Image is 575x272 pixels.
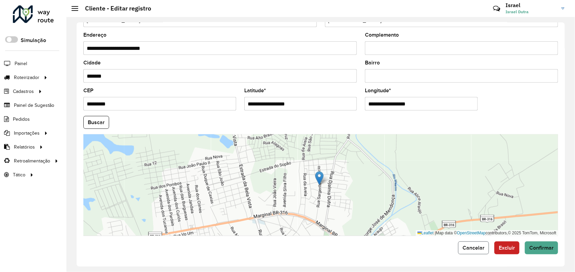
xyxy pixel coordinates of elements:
[417,231,434,235] a: Leaflet
[458,241,489,254] button: Cancelar
[14,74,39,81] span: Roteirizador
[365,31,399,39] label: Complemento
[506,9,556,15] span: Israel Dutra
[15,60,27,67] span: Painel
[14,102,54,109] span: Painel de Sugestão
[365,59,380,67] label: Bairro
[244,86,266,95] label: Latitude
[494,241,519,254] button: Excluir
[315,171,324,185] img: Marker
[506,2,556,8] h3: Israel
[83,116,109,129] button: Buscar
[489,1,504,16] a: Contato Rápido
[457,231,486,235] a: OpenStreetMap
[21,36,46,44] label: Simulação
[365,86,391,95] label: Longitude
[83,86,94,95] label: CEP
[83,59,101,67] label: Cidade
[499,245,515,251] span: Excluir
[78,5,151,12] h2: Cliente - Editar registro
[416,230,558,236] div: Map data © contributors,© 2025 TomTom, Microsoft
[83,31,106,39] label: Endereço
[13,171,25,178] span: Tático
[463,245,485,251] span: Cancelar
[435,231,436,235] span: |
[529,245,554,251] span: Confirmar
[13,88,34,95] span: Cadastros
[14,157,50,164] span: Retroalimentação
[14,143,35,151] span: Relatórios
[525,241,558,254] button: Confirmar
[14,130,40,137] span: Importações
[13,116,30,123] span: Pedidos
